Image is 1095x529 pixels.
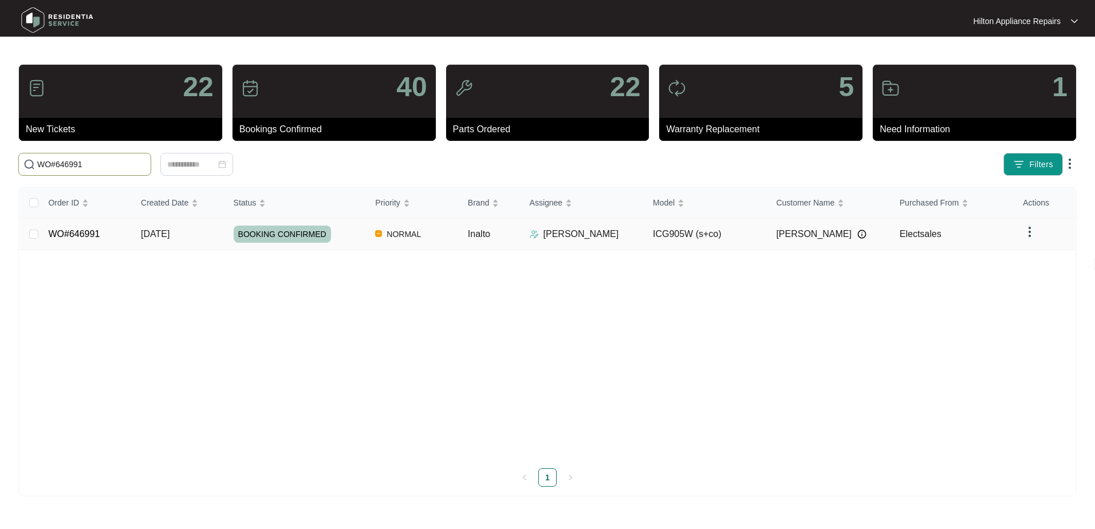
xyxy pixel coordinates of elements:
span: Assignee [530,196,563,209]
p: 22 [183,73,213,101]
span: Purchased From [900,196,959,209]
button: right [561,468,580,487]
img: dropdown arrow [1023,225,1037,239]
a: WO#646991 [48,229,100,239]
span: [PERSON_NAME] [776,227,852,241]
span: Filters [1029,159,1053,171]
li: Previous Page [515,468,534,487]
span: Created Date [141,196,188,209]
td: ICG905W (s+co) [644,218,767,250]
th: Model [644,188,767,218]
img: icon [668,79,686,97]
img: icon [241,79,259,97]
img: dropdown arrow [1063,157,1077,171]
input: Search by Order Id, Assignee Name, Customer Name, Brand and Model [37,158,146,171]
p: 1 [1052,73,1068,101]
th: Assignee [521,188,644,218]
img: Assigner Icon [530,230,539,239]
img: icon [27,79,46,97]
span: Brand [468,196,489,209]
img: icon [455,79,473,97]
img: filter icon [1013,159,1025,170]
th: Order ID [39,188,132,218]
button: left [515,468,534,487]
span: NORMAL [382,227,426,241]
span: [DATE] [141,229,170,239]
p: 22 [610,73,640,101]
img: search-icon [23,159,35,170]
span: Model [653,196,675,209]
th: Created Date [132,188,224,218]
img: Vercel Logo [375,230,382,237]
p: 40 [396,73,427,101]
span: BOOKING CONFIRMED [234,226,331,243]
li: 1 [538,468,557,487]
p: Hilton Appliance Repairs [973,15,1061,27]
th: Brand [459,188,521,218]
img: icon [881,79,900,97]
span: right [567,474,574,481]
p: Warranty Replacement [666,123,862,136]
th: Status [224,188,367,218]
span: Electsales [900,229,942,239]
th: Priority [366,188,459,218]
span: left [521,474,528,481]
img: residentia service logo [17,3,97,37]
img: Info icon [857,230,866,239]
li: Next Page [561,468,580,487]
span: Order ID [48,196,79,209]
th: Purchased From [891,188,1014,218]
p: New Tickets [26,123,222,136]
th: Actions [1014,188,1076,218]
p: 5 [838,73,854,101]
p: [PERSON_NAME] [543,227,619,241]
span: Status [234,196,257,209]
a: 1 [539,469,556,486]
button: filter iconFilters [1003,153,1063,176]
p: Parts Ordered [453,123,649,136]
p: Bookings Confirmed [239,123,436,136]
img: dropdown arrow [1071,18,1078,24]
span: Customer Name [776,196,834,209]
th: Customer Name [767,188,890,218]
p: Need Information [880,123,1076,136]
span: Inalto [468,229,490,239]
span: Priority [375,196,400,209]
